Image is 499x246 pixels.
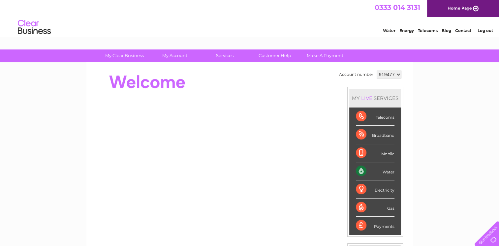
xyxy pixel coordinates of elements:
div: Clear Business is a trading name of Verastar Limited (registered in [GEOGRAPHIC_DATA] No. 3667643... [94,4,406,32]
a: Contact [455,28,471,33]
div: Broadband [356,126,394,144]
a: Services [198,49,252,62]
div: Payments [356,217,394,234]
a: My Account [147,49,202,62]
a: My Clear Business [97,49,152,62]
div: Telecoms [356,108,394,126]
div: Gas [356,199,394,217]
a: 0333 014 3131 [375,3,420,12]
a: Telecoms [418,28,438,33]
a: Blog [442,28,451,33]
div: LIVE [360,95,374,101]
div: Water [356,162,394,180]
a: Make A Payment [298,49,352,62]
img: logo.png [17,17,51,37]
div: Mobile [356,144,394,162]
a: Customer Help [248,49,302,62]
td: Account number [337,69,375,80]
a: Log out [477,28,493,33]
a: Energy [399,28,414,33]
a: Water [383,28,395,33]
div: Electricity [356,180,394,199]
div: MY SERVICES [349,89,401,108]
